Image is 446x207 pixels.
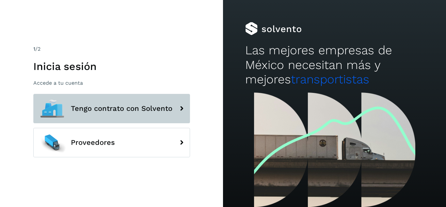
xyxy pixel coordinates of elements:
[71,139,115,147] span: Proveedores
[245,43,423,87] h2: Las mejores empresas de México necesitan más y mejores
[71,105,172,112] span: Tengo contrato con Solvento
[33,94,190,123] button: Tengo contrato con Solvento
[33,128,190,157] button: Proveedores
[33,80,190,86] p: Accede a tu cuenta
[33,46,35,52] span: 1
[33,45,190,53] div: /2
[33,60,190,73] h1: Inicia sesión
[291,72,369,86] span: transportistas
